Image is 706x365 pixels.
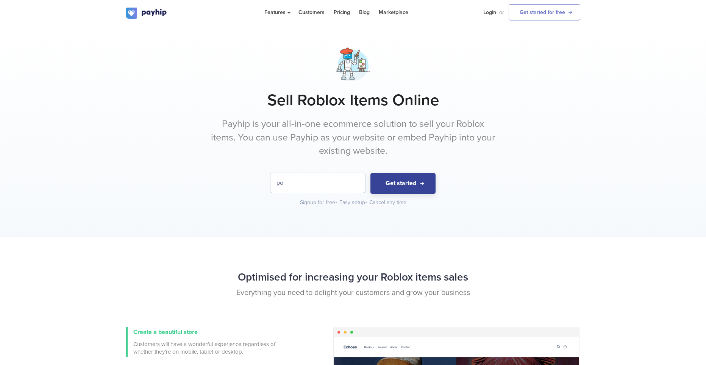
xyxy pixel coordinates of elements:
img: artist-robot-3-8hkzk2sf5n3ipdxg3tnln.png [334,45,372,83]
div: Easy setup [339,199,368,206]
input: Enter your email address [270,173,365,193]
span: • [365,199,367,206]
button: Get started [370,173,436,194]
span: Create a beautiful store [133,328,198,336]
a: Create a beautiful store Customers will have a wonderful experience regardless of whether they're... [126,327,277,357]
span: • [335,199,337,206]
div: Signup for free [300,199,338,206]
div: Cancel any time [369,199,406,206]
p: Everything you need to delight your customers and grow your business [126,287,580,298]
h1: Sell Roblox Items Online [126,91,580,110]
a: Get started for free [509,4,580,20]
p: Payhip is your all-in-one ecommerce solution to sell your Roblox items. You can use Payhip as you... [211,117,495,158]
img: logo.svg [126,8,167,19]
h2: Optimised for increasing your Roblox items sales [126,267,580,287]
span: Features [264,9,289,16]
span: Customers will have a wonderful experience regardless of whether they're on mobile, tablet or des... [133,340,277,356]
